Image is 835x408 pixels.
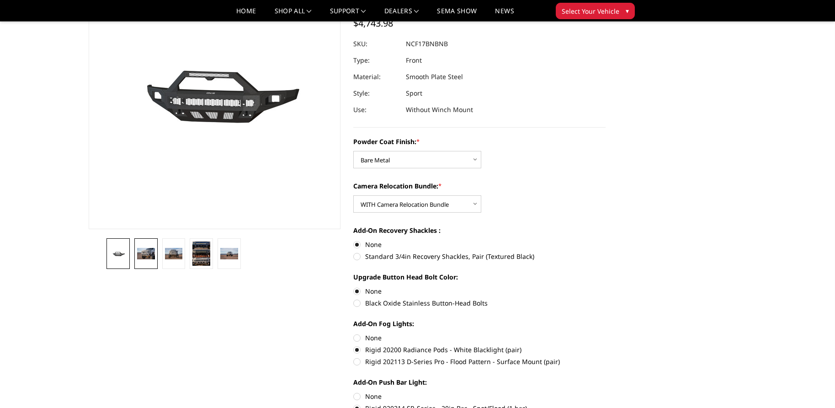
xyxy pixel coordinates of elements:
[236,8,256,21] a: Home
[406,36,448,52] dd: NCF17BNBNB
[353,286,606,296] label: None
[353,137,606,146] label: Powder Coat Finish:
[192,242,210,266] img: Multiple lighting options
[353,298,606,308] label: Black Oxide Stainless Button-Head Bolts
[384,8,419,21] a: Dealers
[353,181,606,191] label: Camera Relocation Bundle:
[626,6,629,16] span: ▾
[353,345,606,354] label: Rigid 20200 Radiance Pods - White Blacklight (pair)
[330,8,366,21] a: Support
[562,6,619,16] span: Select Your Vehicle
[353,333,606,343] label: None
[353,69,399,85] dt: Material:
[165,248,183,260] img: 2017-2022 Ford F250-350 - Freedom Series - Sport Front Bumper (non-winch)
[353,319,606,328] label: Add-On Fog Lights:
[137,248,155,260] img: 2017-2022 Ford F250-350 - Freedom Series - Sport Front Bumper (non-winch)
[353,272,606,282] label: Upgrade Button Head Bolt Color:
[406,69,463,85] dd: Smooth Plate Steel
[406,52,422,69] dd: Front
[109,249,127,258] img: 2017-2022 Ford F250-350 - Freedom Series - Sport Front Bumper (non-winch)
[353,102,399,118] dt: Use:
[353,17,393,29] span: $4,743.98
[353,225,606,235] label: Add-On Recovery Shackles :
[406,85,422,102] dd: Sport
[353,240,606,249] label: None
[353,85,399,102] dt: Style:
[353,392,606,401] label: None
[353,52,399,69] dt: Type:
[353,357,606,366] label: Rigid 202113 D-Series Pro - Flood Pattern - Surface Mount (pair)
[220,248,238,260] img: 2017-2022 Ford F250-350 - Freedom Series - Sport Front Bumper (non-winch)
[556,3,635,19] button: Select Your Vehicle
[437,8,477,21] a: SEMA Show
[353,36,399,52] dt: SKU:
[353,377,606,387] label: Add-On Push Bar Light:
[495,8,514,21] a: News
[275,8,312,21] a: shop all
[406,102,473,118] dd: Without Winch Mount
[353,252,606,261] label: Standard 3/4in Recovery Shackles, Pair (Textured Black)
